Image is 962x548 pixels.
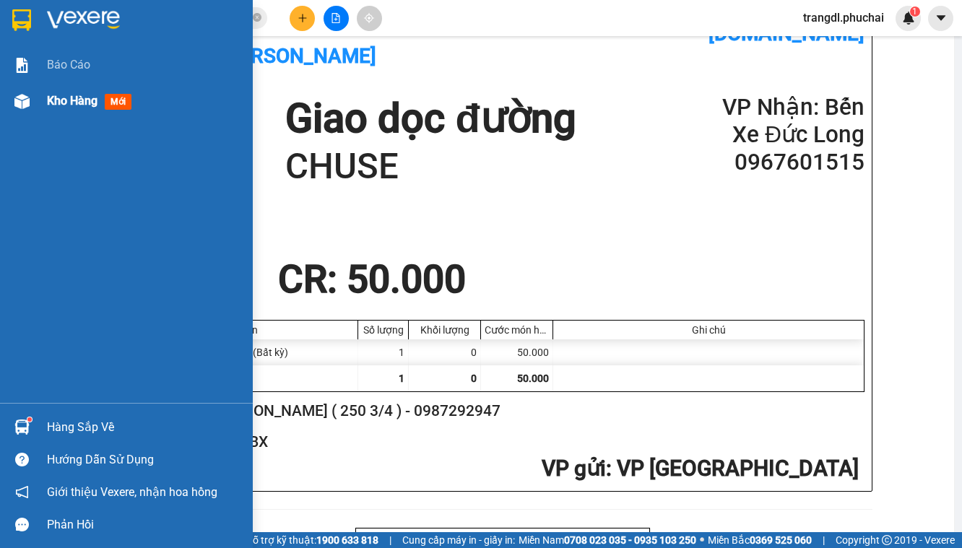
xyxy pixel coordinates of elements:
[14,94,30,109] img: warehouse-icon
[290,6,315,31] button: plus
[285,94,576,144] h1: Giao dọc đường
[700,537,704,543] span: ⚪️
[253,13,261,22] span: close-circle
[285,144,576,190] h1: CHUSE
[912,6,917,17] span: 1
[691,94,864,149] h2: VP Nhận: Bến Xe Đức Long
[691,149,864,176] h2: 0967601515
[47,449,242,471] div: Hướng dẫn sử dụng
[141,430,859,454] h2: Lấy dọc đường: BX
[564,534,696,546] strong: 0708 023 035 - 0935 103 250
[47,56,90,74] span: Báo cáo
[557,324,860,336] div: Ghi chú
[882,535,892,545] span: copyright
[823,532,825,548] span: |
[278,257,466,302] span: CR : 50.000
[935,12,948,25] span: caret-down
[92,69,208,89] li: Mã đơn: MN6V5UBD
[910,6,920,17] sup: 1
[47,417,242,438] div: Hàng sắp về
[485,324,549,336] div: Cước món hàng
[750,534,812,546] strong: 0369 525 060
[14,58,30,73] img: solution-icon
[364,13,374,23] span: aim
[331,13,341,23] span: file-add
[141,399,859,423] h2: Người gửi: [PERSON_NAME] ( 250 3/4 ) - 0987292947
[92,48,208,69] li: Nhân viên: Trang ĐL
[141,454,859,484] h2: : VP [GEOGRAPHIC_DATA]
[928,6,953,31] button: caret-down
[92,7,208,27] li: [PERSON_NAME]
[220,44,376,68] b: [PERSON_NAME]
[27,417,32,422] sup: 1
[362,324,404,336] div: Số lượng
[253,12,261,25] span: close-circle
[92,27,208,48] li: In ngày: 09:06 14/09
[708,532,812,548] span: Miền Bắc
[316,534,378,546] strong: 1900 633 818
[902,12,915,25] img: icon-new-feature
[15,518,29,531] span: message
[389,532,391,548] span: |
[471,373,477,384] span: 0
[399,373,404,384] span: 1
[542,456,606,481] span: VP gửi
[15,485,29,499] span: notification
[15,453,29,466] span: question-circle
[12,9,31,31] img: logo-vxr
[14,419,30,435] img: warehouse-icon
[519,532,696,548] span: Miền Nam
[409,339,481,365] div: 0
[105,94,131,110] span: mới
[358,339,409,365] div: 1
[517,373,549,384] span: 50.000
[298,13,308,23] span: plus
[324,6,349,31] button: file-add
[402,532,515,548] span: Cung cấp máy in - giấy in:
[246,532,378,548] span: Hỗ trợ kỹ thuật:
[47,94,97,108] span: Kho hàng
[47,514,242,536] div: Phản hồi
[357,6,382,31] button: aim
[412,324,477,336] div: Khối lượng
[481,339,553,365] div: 50.000
[792,9,896,27] span: trangdl.phuchai
[47,483,217,501] span: Giới thiệu Vexere, nhận hoa hồng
